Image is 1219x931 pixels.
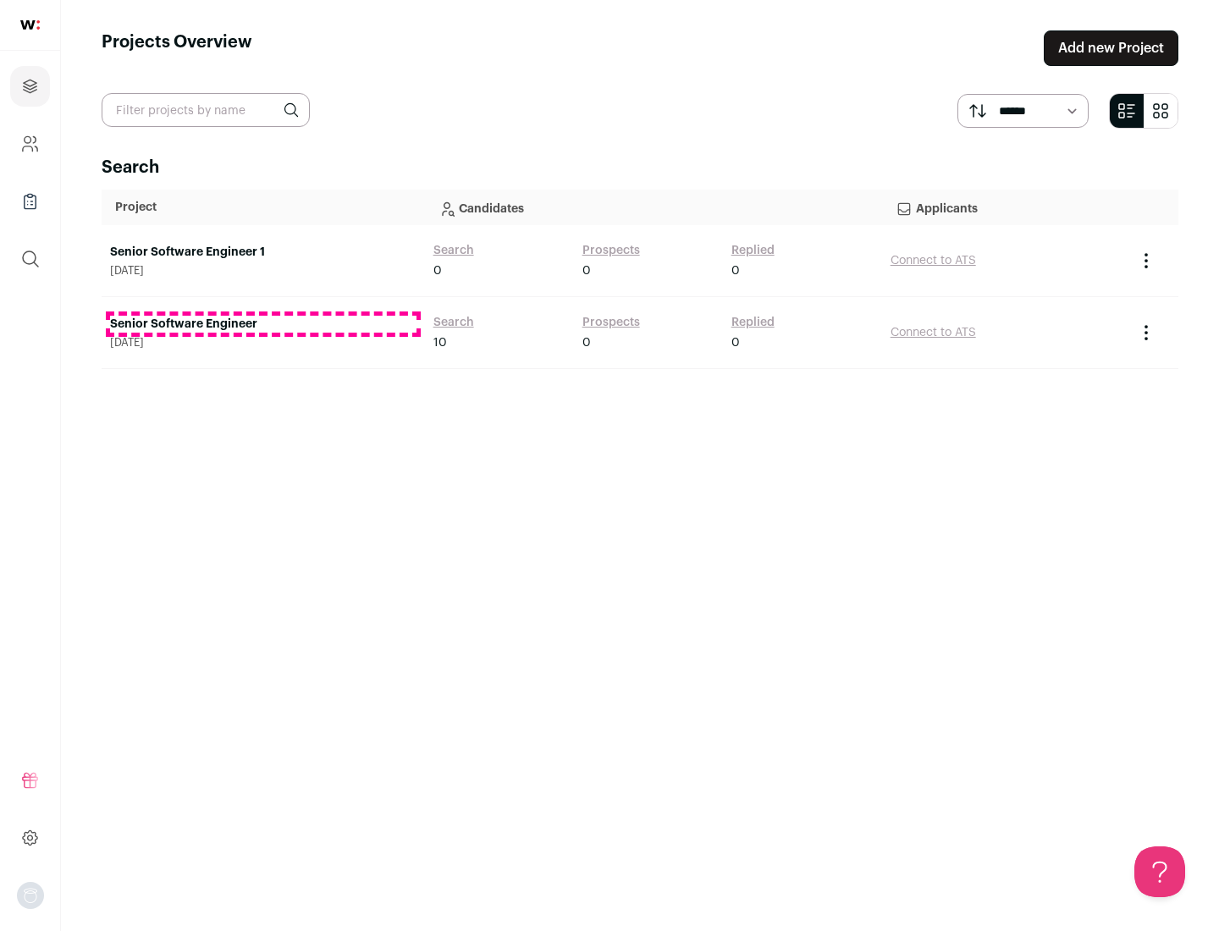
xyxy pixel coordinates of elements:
[731,262,740,279] span: 0
[10,181,50,222] a: Company Lists
[115,199,411,216] p: Project
[10,66,50,107] a: Projects
[17,882,44,909] img: nopic.png
[433,262,442,279] span: 0
[1136,251,1156,271] button: Project Actions
[1134,846,1185,897] iframe: Help Scout Beacon - Open
[582,334,591,351] span: 0
[433,334,447,351] span: 10
[433,242,474,259] a: Search
[1044,30,1178,66] a: Add new Project
[20,20,40,30] img: wellfound-shorthand-0d5821cbd27db2630d0214b213865d53afaa358527fdda9d0ea32b1df1b89c2c.svg
[731,314,775,331] a: Replied
[433,314,474,331] a: Search
[17,882,44,909] button: Open dropdown
[731,242,775,259] a: Replied
[1136,322,1156,343] button: Project Actions
[439,190,869,224] p: Candidates
[102,156,1178,179] h2: Search
[102,93,310,127] input: Filter projects by name
[110,316,416,333] a: Senior Software Engineer
[110,336,416,350] span: [DATE]
[891,255,976,267] a: Connect to ATS
[582,314,640,331] a: Prospects
[110,264,416,278] span: [DATE]
[731,334,740,351] span: 0
[891,327,976,339] a: Connect to ATS
[582,242,640,259] a: Prospects
[110,244,416,261] a: Senior Software Engineer 1
[10,124,50,164] a: Company and ATS Settings
[896,190,1114,224] p: Applicants
[582,262,591,279] span: 0
[102,30,252,66] h1: Projects Overview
